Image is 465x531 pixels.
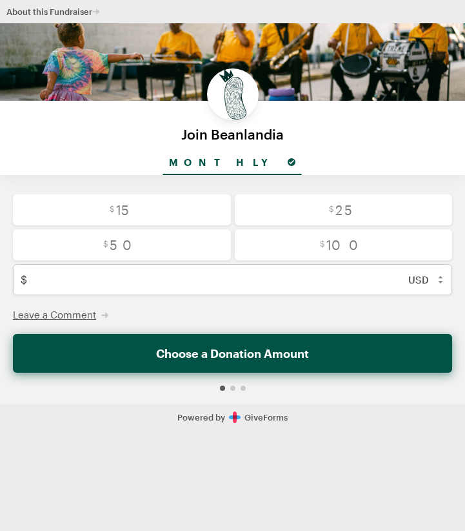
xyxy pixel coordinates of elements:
span: Leave a Comment [13,309,96,320]
div: Join Beanlandia [23,127,442,141]
button: Leave a Comment [13,308,109,321]
a: Secure DonationsPowered byGiveForms [177,411,288,423]
button: About this Fundraiser [6,5,100,18]
button: Choose a Donation Amount [13,334,452,373]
